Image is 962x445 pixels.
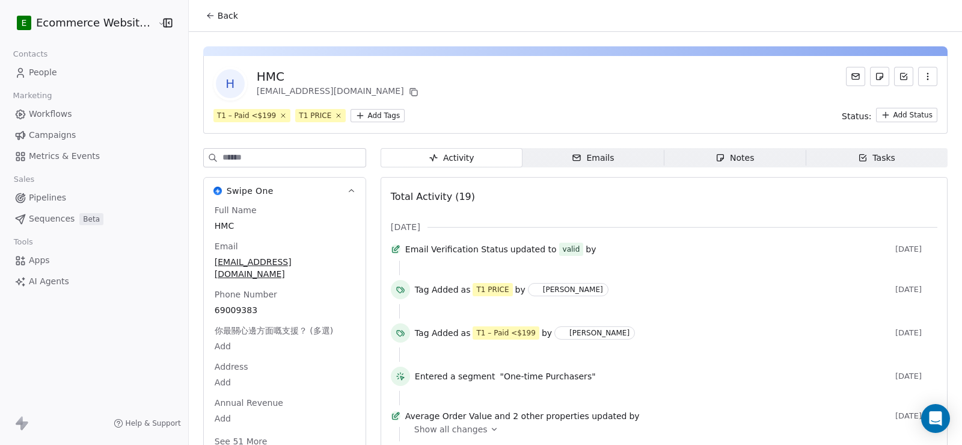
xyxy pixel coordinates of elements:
[629,410,639,422] span: by
[10,146,179,166] a: Metrics & Events
[895,372,937,381] span: [DATE]
[715,152,754,164] div: Notes
[29,66,57,79] span: People
[8,233,38,251] span: Tools
[414,423,488,435] span: Show all changes
[10,63,179,82] a: People
[858,152,895,164] div: Tasks
[530,285,539,294] img: S
[569,329,630,337] div: [PERSON_NAME]
[204,178,366,204] button: Swipe OneSwipe One
[79,213,103,225] span: Beta
[212,288,280,300] span: Phone Number
[414,423,929,435] a: Show all changes
[29,191,66,204] span: Pipelines
[212,204,259,216] span: Full Name
[510,243,557,255] span: updated to
[217,110,276,121] div: T1 – Paid <$199
[29,275,69,288] span: AI Agents
[391,221,420,233] span: [DATE]
[921,404,950,433] div: Open Intercom Messenger
[500,370,595,382] span: "One-time Purchasers"
[391,191,475,202] span: Total Activity (19)
[227,185,274,197] span: Swipe One
[476,328,535,338] div: T1 – Paid <$199
[494,410,627,422] span: and 2 other properties updated
[215,220,355,232] span: HMC
[29,150,100,163] span: Metrics & Events
[22,17,27,29] span: E
[10,188,179,208] a: Pipelines
[215,340,355,352] span: Add
[215,256,355,280] span: [EMAIL_ADDRESS][DOMAIN_NAME]
[212,240,240,252] span: Email
[476,284,509,295] div: T1 PRICE
[10,209,179,229] a: SequencesBeta
[126,419,181,428] span: Help & Support
[461,284,471,296] span: as
[215,376,355,388] span: Add
[114,419,181,428] a: Help & Support
[515,284,525,296] span: by
[895,328,937,338] span: [DATE]
[895,411,937,421] span: [DATE]
[29,108,72,120] span: Workflows
[563,243,580,255] div: valid
[415,370,495,382] span: Entered a segment
[895,244,937,254] span: [DATE]
[29,213,75,225] span: Sequences
[10,251,179,270] a: Apps
[8,45,53,63] span: Contacts
[213,187,222,195] img: Swipe One
[461,327,471,339] span: as
[29,129,76,142] span: Campaigns
[543,285,603,294] div: [PERSON_NAME]
[8,87,57,105] span: Marketing
[842,110,871,122] span: Status:
[215,412,355,425] span: Add
[36,15,155,31] span: Ecommerce Website Builder
[29,254,50,267] span: Apps
[299,110,331,121] div: T1 PRICE
[876,108,937,122] button: Add Status
[10,272,179,291] a: AI Agents
[212,361,251,373] span: Address
[257,68,421,85] div: HMC
[895,285,937,294] span: [DATE]
[215,304,355,316] span: 69009383
[212,397,286,409] span: Annual Revenue
[257,85,421,99] div: [EMAIL_ADDRESS][DOMAIN_NAME]
[198,5,245,26] button: Back
[415,327,459,339] span: Tag Added
[351,109,405,122] button: Add Tags
[14,13,149,33] button: EEcommerce Website Builder
[542,327,552,339] span: by
[216,69,245,98] span: H
[218,10,238,22] span: Back
[10,104,179,124] a: Workflows
[572,152,614,164] div: Emails
[405,243,508,255] span: Email Verification Status
[557,328,566,338] img: S
[405,410,492,422] span: Average Order Value
[415,284,459,296] span: Tag Added
[8,170,40,188] span: Sales
[10,125,179,145] a: Campaigns
[212,325,335,337] span: 你最關心邊方面嘅支援？ (多選)
[586,243,596,255] span: by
